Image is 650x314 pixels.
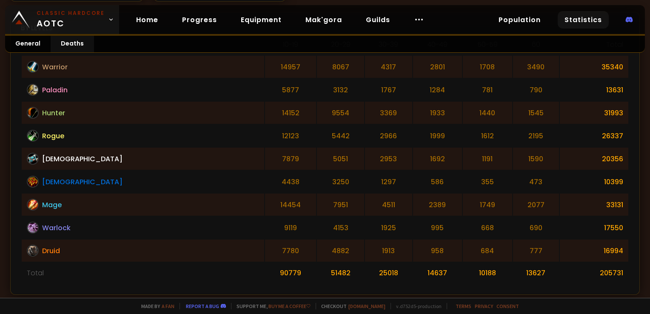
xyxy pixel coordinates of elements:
a: Guilds [359,11,397,29]
span: Hunter [42,108,65,118]
td: 684 [463,240,512,262]
td: 10188 [463,263,512,283]
td: 1284 [413,79,462,101]
td: 4438 [265,171,316,193]
td: 205731 [560,263,628,283]
td: 586 [413,171,462,193]
td: 1933 [413,102,462,124]
a: Terms [456,303,471,309]
td: 8067 [317,56,364,78]
td: 1913 [365,240,412,262]
td: 12123 [265,125,316,147]
td: 14957 [265,56,316,78]
td: 31993 [560,102,628,124]
a: Consent [496,303,519,309]
td: 1590 [513,148,559,170]
td: 2801 [413,56,462,78]
td: 995 [413,217,462,239]
td: 355 [463,171,512,193]
td: 25018 [365,263,412,283]
a: Buy me a coffee [268,303,311,309]
a: Mak'gora [299,11,349,29]
td: 17550 [560,217,628,239]
span: Rogue [42,131,64,141]
td: 958 [413,240,462,262]
td: 1440 [463,102,512,124]
a: Population [492,11,547,29]
td: 1545 [513,102,559,124]
td: 1191 [463,148,512,170]
span: Mage [42,200,62,210]
a: [DOMAIN_NAME] [348,303,385,309]
td: 3250 [317,171,364,193]
span: Warrior [42,62,68,72]
span: Paladin [42,85,68,95]
td: 7879 [265,148,316,170]
a: Privacy [475,303,493,309]
td: 1612 [463,125,512,147]
td: 16994 [560,240,628,262]
td: 790 [513,79,559,101]
span: Warlock [42,223,71,233]
td: 35340 [560,56,628,78]
td: 3132 [317,79,364,101]
td: 668 [463,217,512,239]
td: 1925 [365,217,412,239]
td: 4882 [317,240,364,262]
td: 2966 [365,125,412,147]
td: 14454 [265,194,316,216]
td: 690 [513,217,559,239]
span: AOTC [37,9,105,30]
td: 1749 [463,194,512,216]
td: 4317 [365,56,412,78]
a: Equipment [234,11,288,29]
td: 14637 [413,263,462,283]
td: 781 [463,79,512,101]
td: 9119 [265,217,316,239]
td: 1297 [365,171,412,193]
a: Statistics [558,11,609,29]
td: 1692 [413,148,462,170]
span: v. d752d5 - production [391,303,442,309]
span: Druid [42,245,60,256]
a: Progress [175,11,224,29]
a: Classic HardcoreAOTC [5,5,119,34]
td: 777 [513,240,559,262]
td: 4511 [365,194,412,216]
td: 4153 [317,217,364,239]
td: 5442 [317,125,364,147]
small: Classic Hardcore [37,9,105,17]
td: 90779 [265,263,316,283]
a: a fan [162,303,174,309]
span: Support me, [231,303,311,309]
span: Made by [136,303,174,309]
td: 13627 [513,263,559,283]
td: 10399 [560,171,628,193]
span: Checkout [316,303,385,309]
td: 13631 [560,79,628,101]
td: 51482 [317,263,364,283]
td: 1767 [365,79,412,101]
span: [DEMOGRAPHIC_DATA] [42,154,123,164]
td: 2953 [365,148,412,170]
td: 473 [513,171,559,193]
td: 14152 [265,102,316,124]
td: 9554 [317,102,364,124]
td: 2389 [413,194,462,216]
a: Home [129,11,165,29]
td: 2077 [513,194,559,216]
td: 3490 [513,56,559,78]
td: 1999 [413,125,462,147]
td: 5051 [317,148,364,170]
td: 1708 [463,56,512,78]
span: [DEMOGRAPHIC_DATA] [42,177,123,187]
td: 33131 [560,194,628,216]
td: 2195 [513,125,559,147]
td: 7951 [317,194,364,216]
td: 26337 [560,125,628,147]
td: 20356 [560,148,628,170]
td: 7780 [265,240,316,262]
a: Deaths [51,36,94,52]
td: 5877 [265,79,316,101]
td: Total [22,263,264,283]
